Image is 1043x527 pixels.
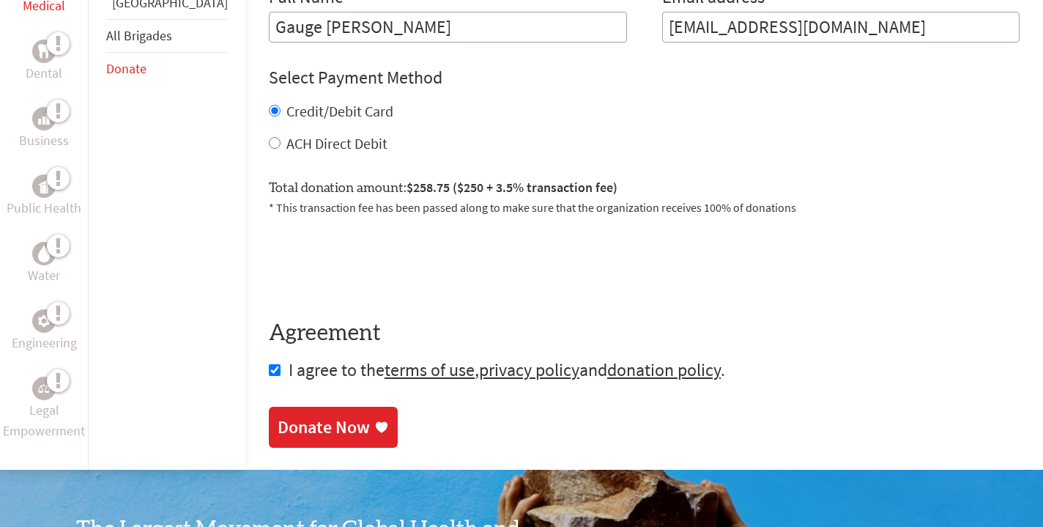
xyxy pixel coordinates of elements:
[607,358,721,381] a: donation policy
[38,179,50,194] img: Public Health
[269,12,627,43] input: Enter Full Name
[12,309,77,353] a: EngineeringEngineering
[32,242,56,265] div: Water
[269,177,617,199] label: Total donation amount:
[38,246,50,262] img: Water
[269,320,1020,347] h4: Agreement
[3,377,85,441] a: Legal EmpowermentLegal Empowerment
[662,12,1020,43] input: Your Email
[106,53,228,85] li: Donate
[38,113,50,125] img: Business
[32,174,56,198] div: Public Health
[385,358,475,381] a: terms of use
[286,134,387,152] label: ACH Direct Debit
[19,130,69,151] p: Business
[286,102,393,120] label: Credit/Debit Card
[32,107,56,130] div: Business
[7,174,81,218] a: Public HealthPublic Health
[19,107,69,151] a: BusinessBusiness
[269,66,1020,89] h4: Select Payment Method
[269,407,398,448] a: Donate Now
[479,358,579,381] a: privacy policy
[32,40,56,63] div: Dental
[106,27,172,44] a: All Brigades
[26,40,62,84] a: DentalDental
[106,60,146,77] a: Donate
[12,333,77,353] p: Engineering
[7,198,81,218] p: Public Health
[289,358,725,381] span: I agree to the , and .
[32,377,56,400] div: Legal Empowerment
[407,179,617,196] span: $258.75 ($250 + 3.5% transaction fee)
[28,242,60,286] a: WaterWater
[28,265,60,286] p: Water
[38,315,50,327] img: Engineering
[269,199,1020,216] p: * This transaction fee has been passed along to make sure that the organization receives 100% of ...
[38,384,50,393] img: Legal Empowerment
[32,309,56,333] div: Engineering
[26,63,62,84] p: Dental
[269,234,491,291] iframe: To enrich screen reader interactions, please activate Accessibility in Grammarly extension settings
[38,45,50,59] img: Dental
[106,19,228,53] li: All Brigades
[278,416,370,439] div: Donate Now
[3,400,85,441] p: Legal Empowerment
